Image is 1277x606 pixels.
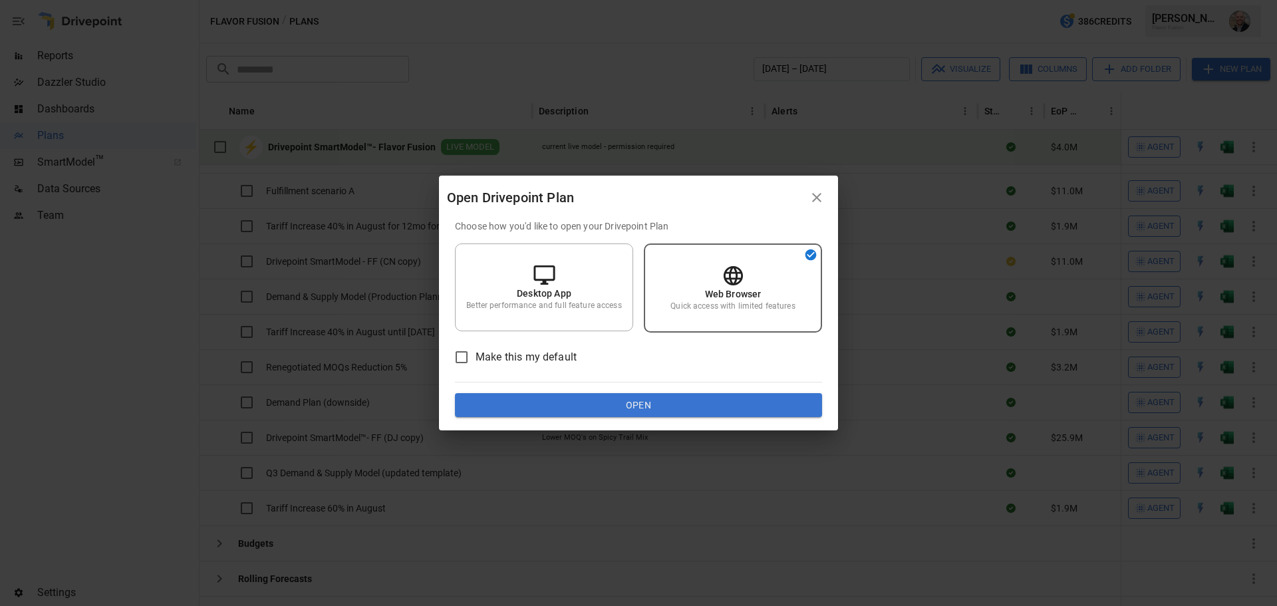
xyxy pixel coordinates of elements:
[670,301,795,312] p: Quick access with limited features
[466,300,621,311] p: Better performance and full feature access
[705,287,762,301] p: Web Browser
[447,187,803,208] div: Open Drivepoint Plan
[455,393,822,417] button: Open
[517,287,571,300] p: Desktop App
[455,220,822,233] p: Choose how you'd like to open your Drivepoint Plan
[476,349,577,365] span: Make this my default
